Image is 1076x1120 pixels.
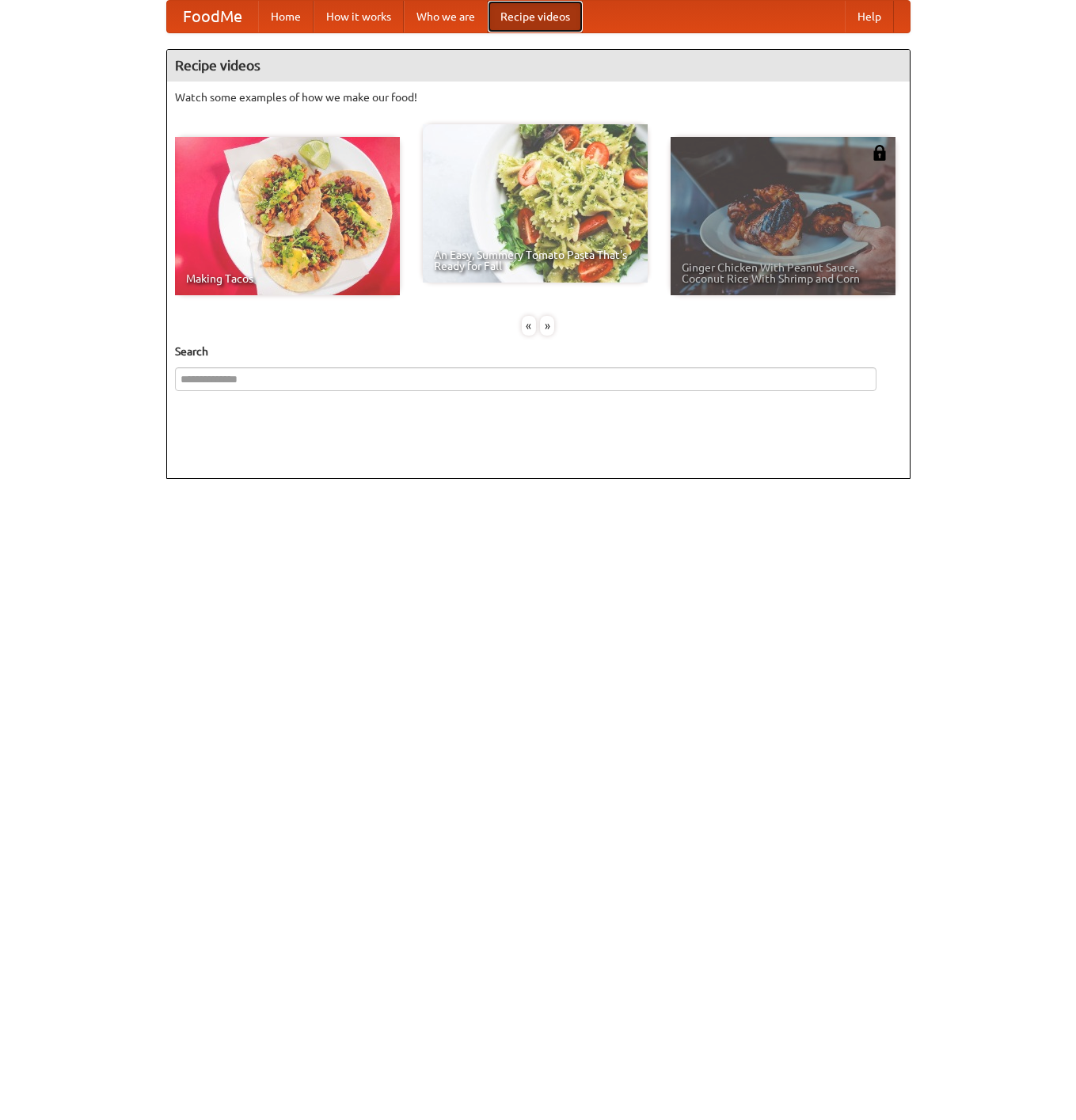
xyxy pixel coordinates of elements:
span: An Easy, Summery Tomato Pasta That's Ready for Fall [434,249,637,271]
a: Who we are [404,1,488,32]
a: An Easy, Summery Tomato Pasta That's Ready for Fall [423,124,648,283]
h4: Recipe videos [167,50,910,82]
img: 483408.png [872,145,888,161]
a: Making Tacos [175,137,400,295]
a: Help [845,1,894,32]
span: Making Tacos [186,273,389,284]
h5: Search [175,344,902,359]
a: FoodMe [167,1,258,32]
div: « [522,316,536,336]
a: Home [258,1,314,32]
p: Watch some examples of how we make our food! [175,89,902,105]
div: » [540,316,554,336]
a: Recipe videos [488,1,583,32]
a: How it works [314,1,404,32]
